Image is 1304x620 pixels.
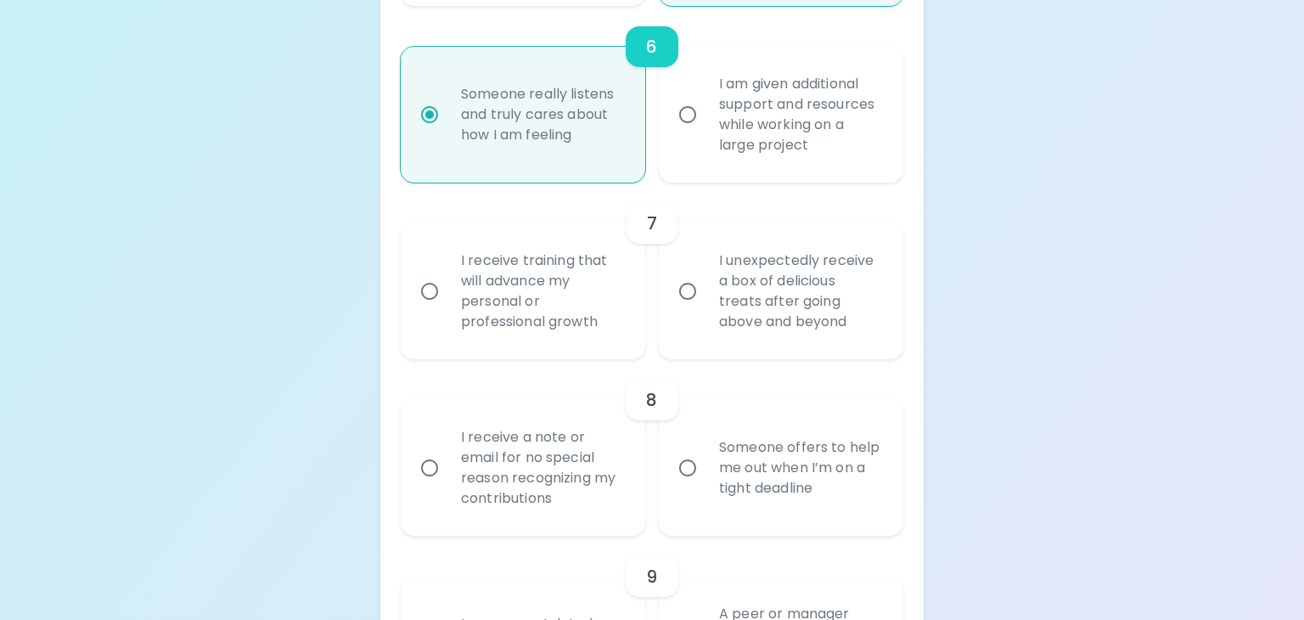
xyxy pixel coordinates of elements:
[401,359,903,536] div: choice-group-check
[705,417,894,519] div: Someone offers to help me out when I’m on a tight deadline
[647,210,657,237] h6: 7
[401,6,903,183] div: choice-group-check
[646,33,657,60] h6: 6
[447,407,636,529] div: I receive a note or email for no special reason recognizing my contributions
[447,230,636,352] div: I receive training that will advance my personal or professional growth
[705,54,894,176] div: I am given additional support and resources while working on a large project
[401,183,903,359] div: choice-group-check
[705,230,894,352] div: I unexpectedly receive a box of delicious treats after going above and beyond
[646,563,657,590] h6: 9
[646,386,657,414] h6: 8
[447,64,636,166] div: Someone really listens and truly cares about how I am feeling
